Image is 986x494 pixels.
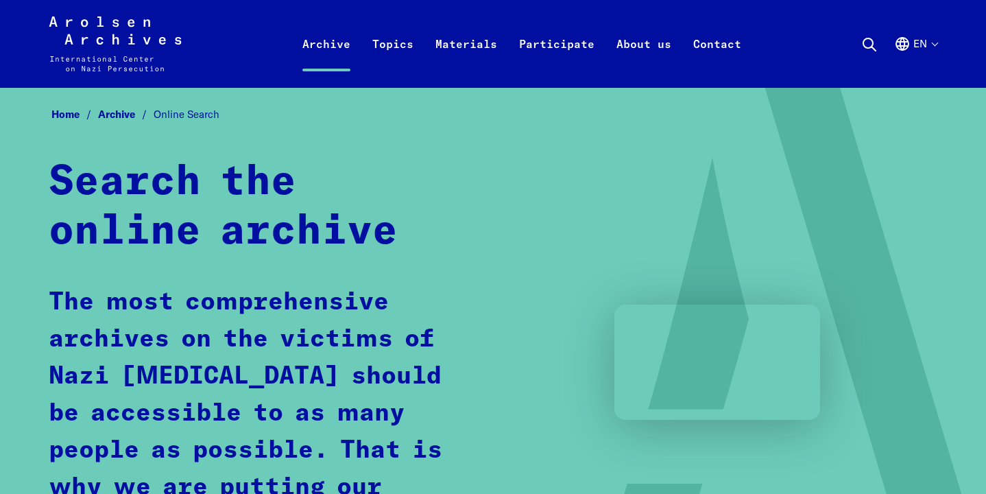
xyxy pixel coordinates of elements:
span: Online Search [154,108,219,121]
nav: Breadcrumb [49,104,937,126]
a: Topics [361,33,424,88]
a: Contact [682,33,752,88]
strong: Search the online archive [49,162,398,252]
a: Home [51,108,98,121]
a: Archive [98,108,154,121]
button: English, language selection [894,36,937,85]
a: Archive [291,33,361,88]
a: About us [605,33,682,88]
a: Participate [508,33,605,88]
nav: Primary [291,16,752,71]
a: Materials [424,33,508,88]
